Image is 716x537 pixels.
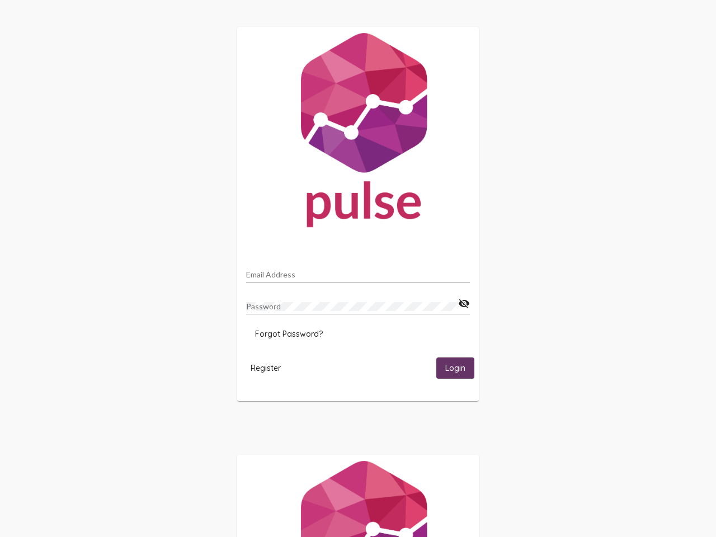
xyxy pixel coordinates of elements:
button: Login [436,357,474,378]
button: Forgot Password? [246,324,332,344]
button: Register [242,357,290,378]
mat-icon: visibility_off [458,297,470,310]
span: Login [445,364,465,374]
span: Forgot Password? [255,329,323,339]
img: Pulse For Good Logo [237,27,479,238]
span: Register [251,363,281,373]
